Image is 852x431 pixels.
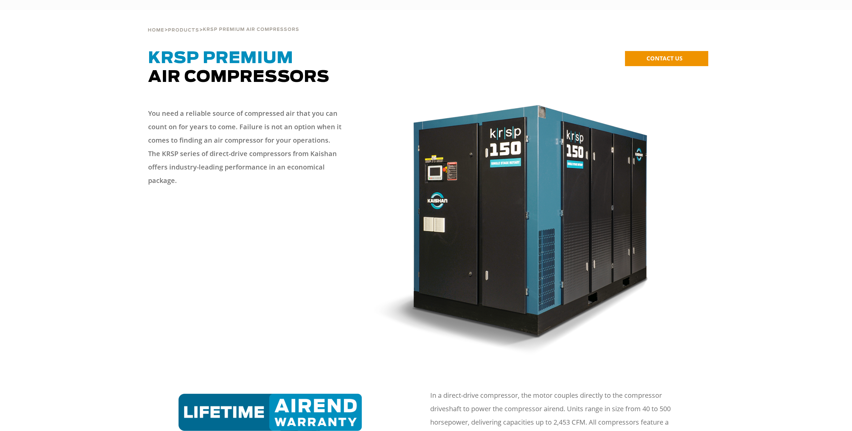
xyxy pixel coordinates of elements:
[203,28,299,32] span: krsp premium air compressors
[148,107,343,187] p: You need a reliable source of compressed air that you can count on for years to come. Failure is ...
[625,51,708,66] a: CONTACT US
[374,100,671,355] img: krsp150
[148,27,164,33] a: Home
[646,54,682,62] span: CONTACT US
[148,50,329,85] span: Air Compressors
[148,28,164,33] span: Home
[168,28,199,33] span: Products
[168,27,199,33] a: Products
[148,50,293,66] span: KRSP Premium
[148,10,299,36] div: > >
